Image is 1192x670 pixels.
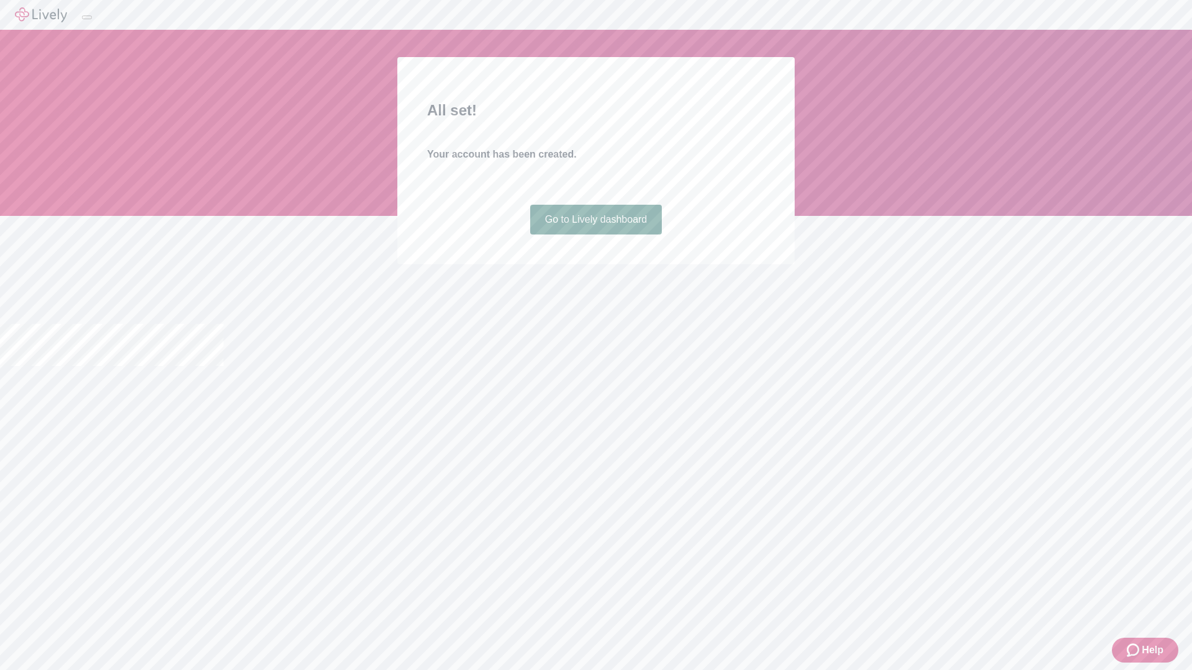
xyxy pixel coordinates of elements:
[15,7,67,22] img: Lively
[1127,643,1142,658] svg: Zendesk support icon
[530,205,662,234] a: Go to Lively dashboard
[427,147,765,162] h4: Your account has been created.
[82,16,92,19] button: Log out
[427,99,765,122] h2: All set!
[1142,643,1163,658] span: Help
[1112,638,1178,663] button: Zendesk support iconHelp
